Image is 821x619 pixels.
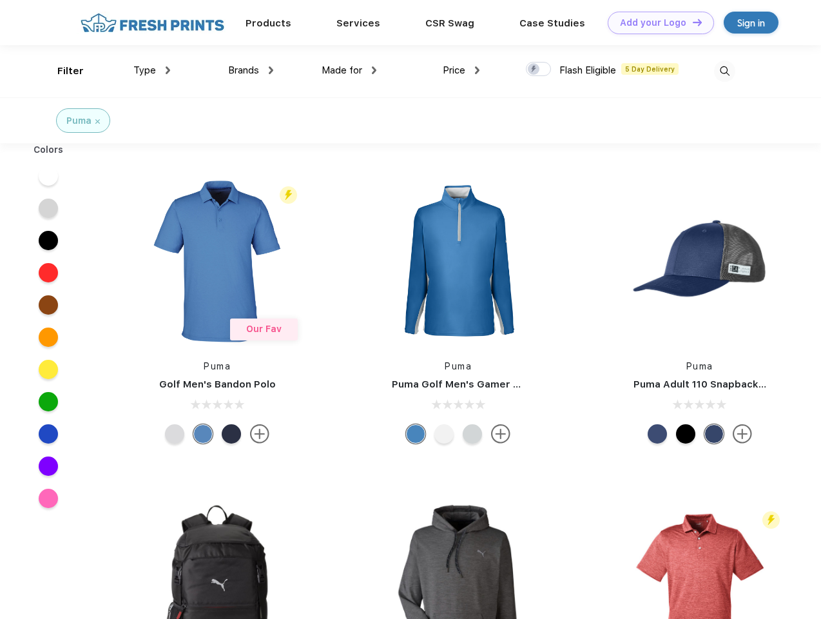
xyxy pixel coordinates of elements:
[336,17,380,29] a: Services
[559,64,616,76] span: Flash Eligible
[166,66,170,74] img: dropdown.png
[614,175,786,347] img: func=resize&h=266
[159,378,276,390] a: Golf Men's Bandon Polo
[714,61,735,82] img: desktop_search.svg
[443,64,465,76] span: Price
[737,15,765,30] div: Sign in
[246,324,282,334] span: Our Fav
[95,119,100,124] img: filter_cancel.svg
[280,186,297,204] img: flash_active_toggle.svg
[406,424,425,444] div: Bright Cobalt
[165,424,184,444] div: High Rise
[222,424,241,444] div: Navy Blazer
[676,424,695,444] div: Pma Blk Pma Blk
[434,424,454,444] div: Bright White
[131,175,303,347] img: func=resize&h=266
[491,424,510,444] img: more.svg
[24,143,73,157] div: Colors
[269,66,273,74] img: dropdown.png
[193,424,213,444] div: Lake Blue
[66,114,92,128] div: Puma
[648,424,667,444] div: Peacoat Qut Shd
[693,19,702,26] img: DT
[57,64,84,79] div: Filter
[620,17,686,28] div: Add your Logo
[704,424,724,444] div: Peacoat with Qut Shd
[372,66,376,74] img: dropdown.png
[392,378,595,390] a: Puma Golf Men's Gamer Golf Quarter-Zip
[246,17,291,29] a: Products
[762,511,780,529] img: flash_active_toggle.svg
[463,424,482,444] div: High Rise
[621,63,679,75] span: 5 Day Delivery
[204,361,231,371] a: Puma
[77,12,228,34] img: fo%20logo%202.webp
[228,64,259,76] span: Brands
[372,175,544,347] img: func=resize&h=266
[733,424,752,444] img: more.svg
[133,64,156,76] span: Type
[445,361,472,371] a: Puma
[724,12,778,34] a: Sign in
[250,424,269,444] img: more.svg
[322,64,362,76] span: Made for
[475,66,479,74] img: dropdown.png
[686,361,713,371] a: Puma
[425,17,474,29] a: CSR Swag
